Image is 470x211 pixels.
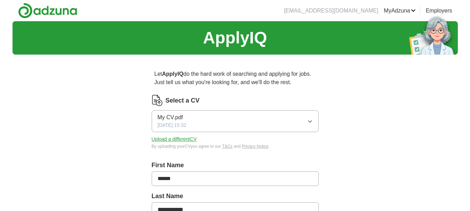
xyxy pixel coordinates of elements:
[18,3,77,18] img: Adzuna logo
[426,7,452,15] a: Employers
[152,136,197,143] button: Upload a differentCV
[158,122,186,129] span: [DATE] 15:32
[162,71,183,77] strong: ApplyIQ
[152,192,319,201] label: Last Name
[166,96,200,105] label: Select a CV
[384,7,416,15] a: MyAdzuna
[203,25,267,50] h1: ApplyIQ
[152,161,319,170] label: First Name
[152,67,319,89] p: Let do the hard work of searching and applying for jobs. Just tell us what you're looking for, an...
[284,7,378,15] li: [EMAIL_ADDRESS][DOMAIN_NAME]
[152,110,319,132] button: My CV.pdf[DATE] 15:32
[222,144,232,149] a: T&Cs
[152,143,319,149] div: By uploading your CV you agree to our and .
[158,113,183,122] span: My CV.pdf
[152,95,163,106] img: CV Icon
[242,144,269,149] a: Privacy Notice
